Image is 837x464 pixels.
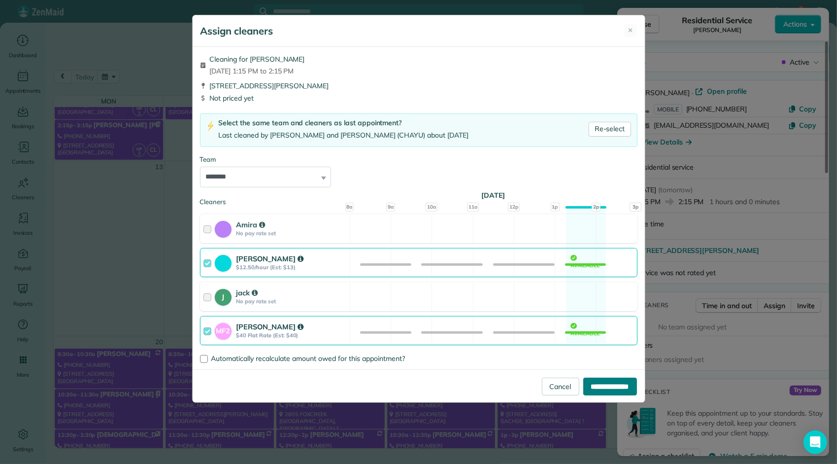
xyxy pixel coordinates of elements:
[200,197,637,200] div: Cleaners
[236,322,303,331] strong: [PERSON_NAME]
[804,430,827,454] div: Open Intercom Messenger
[236,332,347,339] strong: $40 Flat Rate (Est: $40)
[211,354,405,363] span: Automatically recalculate amount owed for this appointment?
[200,155,637,165] div: Team
[206,121,215,131] img: lightning-bolt-icon-94e5364df696ac2de96d3a42b8a9ff6ba979493684c50e6bbbcda72601fa0d29.png
[542,378,579,395] a: Cancel
[219,130,469,141] div: Last cleaned by [PERSON_NAME] and [PERSON_NAME] (CHAYU) about [DATE]
[210,54,305,64] span: Cleaning for [PERSON_NAME]
[236,254,303,263] strong: [PERSON_NAME]
[200,93,637,103] div: Not priced yet
[215,323,232,336] strong: MF2
[236,288,258,297] strong: jack
[210,66,305,76] span: [DATE] 1:15 PM to 2:15 PM
[628,26,634,36] span: ✕
[589,122,631,137] a: Re-select
[236,230,347,237] strong: No pay rate set
[215,289,232,302] strong: J
[219,118,469,128] div: Select the same team and cleaners as last appointment?
[200,81,637,91] div: [STREET_ADDRESS][PERSON_NAME]
[201,24,273,38] h5: Assign cleaners
[236,298,347,305] strong: No pay rate set
[236,220,266,229] strong: Amira
[236,264,347,271] strong: $12.50/hour (Est: $13)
